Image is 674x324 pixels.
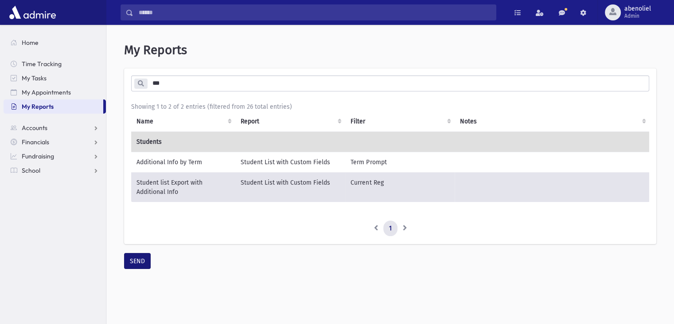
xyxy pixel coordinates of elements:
[624,12,651,20] span: Admin
[4,163,106,178] a: School
[22,39,39,47] span: Home
[133,4,496,20] input: Search
[4,71,106,85] a: My Tasks
[22,138,49,146] span: Financials
[455,111,650,132] th: Notes : activate to sort column ascending
[345,152,454,172] td: Term Prompt
[4,135,106,149] a: Financials
[383,221,397,237] a: 1
[235,152,346,172] td: Student List with Custom Fields
[124,253,151,269] button: SEND
[4,149,106,163] a: Fundraising
[4,99,103,114] a: My Reports
[131,111,235,132] th: Name: activate to sort column ascending
[22,74,47,82] span: My Tasks
[4,36,106,50] a: Home
[22,103,54,111] span: My Reports
[4,85,106,99] a: My Appointments
[22,88,71,96] span: My Appointments
[22,124,47,132] span: Accounts
[4,57,106,71] a: Time Tracking
[345,172,454,202] td: Current Reg
[22,60,62,68] span: Time Tracking
[624,5,651,12] span: abenoliel
[124,43,187,57] span: My Reports
[22,166,40,174] span: School
[131,102,649,111] div: Showing 1 to 2 of 2 entries (filtered from 26 total entries)
[131,131,650,152] td: Students
[22,152,54,160] span: Fundraising
[4,121,106,135] a: Accounts
[131,152,235,172] td: Additional Info by Term
[345,111,454,132] th: Filter : activate to sort column ascending
[235,172,346,202] td: Student List with Custom Fields
[7,4,58,21] img: AdmirePro
[235,111,346,132] th: Report: activate to sort column ascending
[131,172,235,202] td: Student list Export with Additional Info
